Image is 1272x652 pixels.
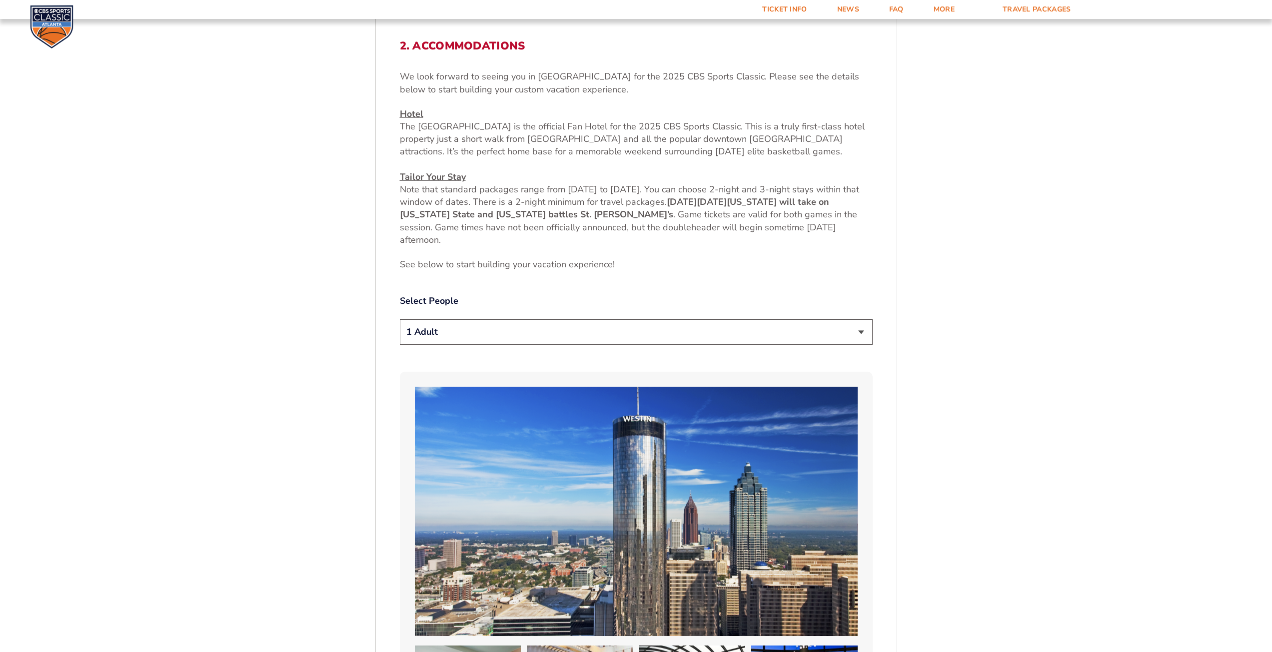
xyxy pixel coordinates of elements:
[400,171,466,183] u: Tailor Your Stay
[400,295,873,307] label: Select People
[400,258,873,271] p: See below to start building your vacation e
[400,108,423,120] u: Hotel
[400,39,873,52] h2: 2. Accommodations
[667,196,727,208] strong: [DATE][DATE]
[30,5,73,48] img: CBS Sports Classic
[574,258,615,270] span: xperience!
[400,120,865,157] span: The [GEOGRAPHIC_DATA] is the official Fan Hotel for the 2025 CBS Sports Classic. This is a truly ...
[400,196,829,220] strong: [US_STATE] will take on [US_STATE] State and [US_STATE] battles St. [PERSON_NAME]’s
[400,183,859,208] span: Note that standard packages range from [DATE] to [DATE]. You can choose 2-night and 3-night stays...
[400,70,873,95] p: We look forward to seeing you in [GEOGRAPHIC_DATA] for the 2025 CBS Sports Classic. Please see th...
[400,208,857,245] span: . Game tickets are valid for both games in the session. Game times have not been officially annou...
